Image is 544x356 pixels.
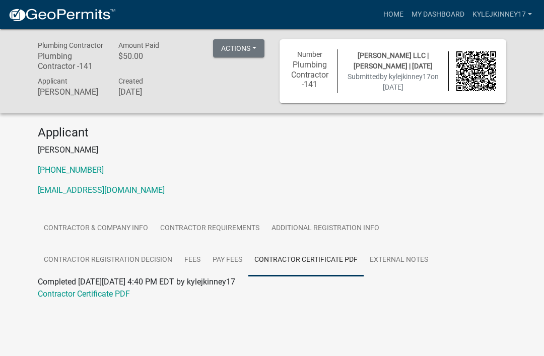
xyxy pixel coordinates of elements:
[118,41,159,49] span: Amount Paid
[354,51,433,70] span: [PERSON_NAME] LLC | [PERSON_NAME] | [DATE]
[407,5,468,24] a: My Dashboard
[38,277,235,287] span: Completed [DATE][DATE] 4:40 PM EDT by kylejkinney17
[290,60,329,89] h6: Plumbing Contractor -141
[38,144,506,156] p: [PERSON_NAME]
[364,244,434,276] a: External Notes
[380,73,431,81] span: by kylejkinney17
[297,50,322,58] span: Number
[178,244,207,276] a: Fees
[456,51,496,91] img: QR code
[213,39,264,57] button: Actions
[38,212,154,245] a: Contractor & Company Info
[38,244,178,276] a: Contractor Registration Decision
[154,212,265,245] a: Contractor Requirements
[38,185,165,195] a: [EMAIL_ADDRESS][DOMAIN_NAME]
[348,73,439,91] span: Submitted on [DATE]
[468,5,536,24] a: kylejkinney17
[379,5,407,24] a: Home
[38,87,103,97] h6: [PERSON_NAME]
[38,125,506,140] h4: Applicant
[38,77,67,85] span: Applicant
[38,51,103,70] h6: Plumbing Contractor -141
[248,244,364,276] a: Contractor Certificate PDF
[118,77,143,85] span: Created
[207,244,248,276] a: Pay Fees
[38,289,130,299] a: Contractor Certificate PDF
[38,41,103,49] span: Plumbing Contractor
[118,51,184,61] h6: $50.00
[265,212,385,245] a: Additional Registration Info
[118,87,184,97] h6: [DATE]
[38,165,104,175] a: [PHONE_NUMBER]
